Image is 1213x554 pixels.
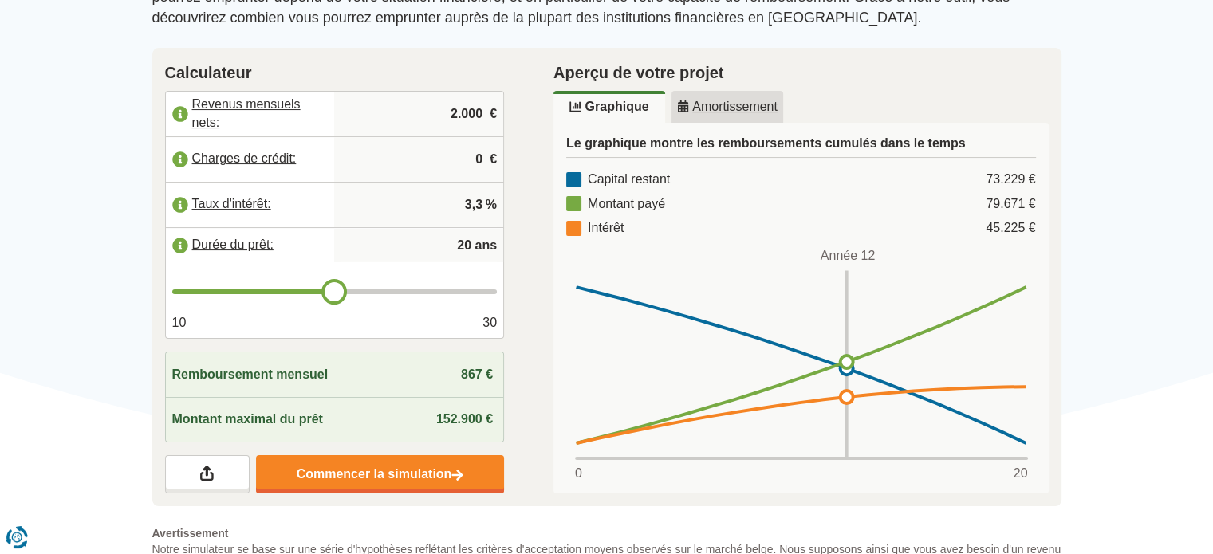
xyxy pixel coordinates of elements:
[165,455,250,493] a: Partagez vos résultats
[1014,465,1028,483] span: 20
[256,455,504,493] a: Commencer la simulation
[172,314,187,332] span: 10
[152,525,1061,541] span: Avertissement
[677,100,778,113] u: Amortissement
[566,195,665,214] div: Montant payé
[341,183,497,226] input: |
[436,412,493,426] span: 152.900 €
[341,138,497,181] input: |
[986,195,1035,214] div: 79.671 €
[986,171,1035,189] div: 73.229 €
[566,219,624,238] div: Intérêt
[166,96,335,132] label: Revenus mensuels nets:
[566,171,670,189] div: Capital restant
[451,469,463,482] img: Commencer la simulation
[166,187,335,222] label: Taux d'intérêt:
[166,142,335,177] label: Charges de crédit:
[490,151,497,169] span: €
[461,367,493,381] span: 867 €
[482,314,497,332] span: 30
[566,136,1036,158] h3: Le graphique montre les remboursements cumulés dans le temps
[986,219,1035,238] div: 45.225 €
[490,105,497,124] span: €
[486,196,497,214] span: %
[569,100,648,113] u: Graphique
[553,61,1049,84] h2: Aperçu de votre projet
[575,465,582,483] span: 0
[341,92,497,136] input: |
[172,366,329,384] span: Remboursement mensuel
[475,237,497,255] span: ans
[172,411,323,429] span: Montant maximal du prêt
[165,61,505,84] h2: Calculateur
[166,228,335,263] label: Durée du prêt:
